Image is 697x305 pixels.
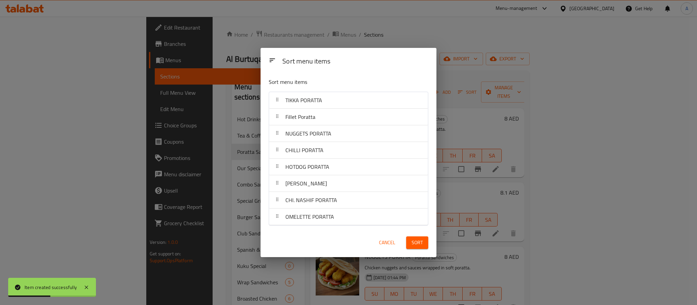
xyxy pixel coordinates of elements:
[269,175,428,192] div: [PERSON_NAME]
[285,112,315,122] span: Fillet Poratta
[269,109,428,125] div: Fillet Poratta
[406,236,428,249] button: Sort
[269,192,428,209] div: CHI. NASHIF PORATTA
[269,92,428,109] div: TIKKA PORATTA
[285,212,334,222] span: OMELETTE PORATTA
[376,236,398,249] button: Cancel
[269,125,428,142] div: NUGGETS PORATTA
[24,284,77,291] div: Item created successfully
[285,178,327,189] span: [PERSON_NAME]
[285,128,331,139] span: NUGGETS PORATTA
[269,209,428,225] div: OMELETTE PORATTA
[285,162,329,172] span: HOTDOG PORATTA
[280,54,431,69] div: Sort menu items
[285,195,337,205] span: CHI. NASHIF PORATTA
[285,145,323,155] span: CHILLI PORATTA
[269,142,428,159] div: CHILLI PORATTA
[269,78,395,86] p: Sort menu items
[379,238,395,247] span: Cancel
[269,159,428,175] div: HOTDOG PORATTA
[412,238,423,247] span: Sort
[285,95,322,105] span: TIKKA PORATTA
